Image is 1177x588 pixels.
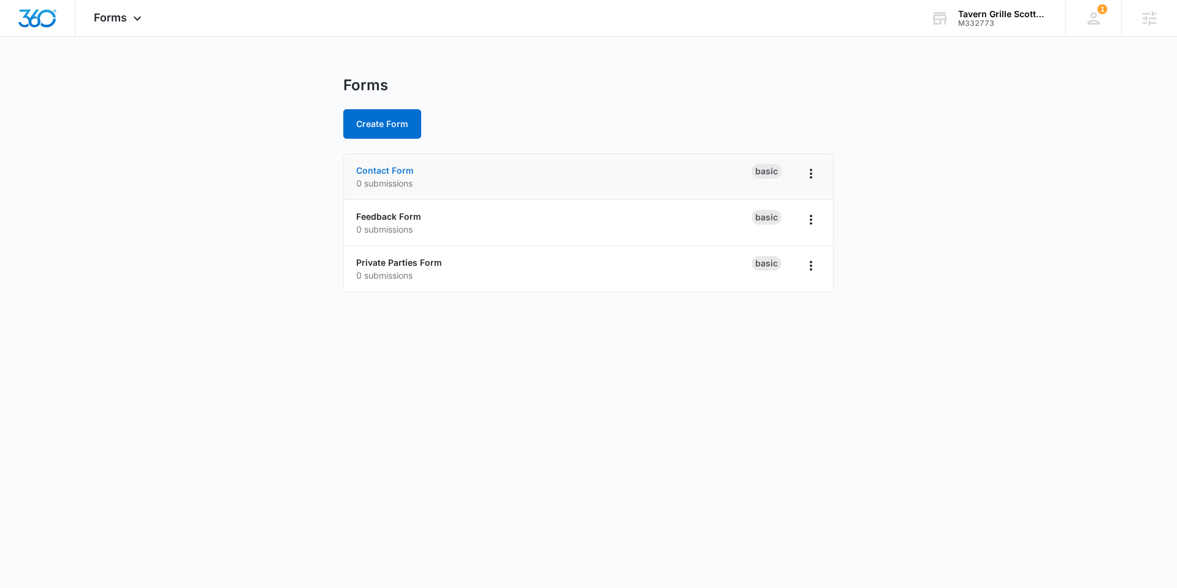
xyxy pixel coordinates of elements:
[1097,4,1107,14] div: notifications count
[356,257,442,268] a: Private Parties Form
[343,76,388,95] h1: Forms
[94,11,127,24] span: Forms
[752,256,782,271] div: Basic
[356,165,414,176] a: Contact Form
[752,164,782,179] div: Basic
[958,19,1048,28] div: account id
[356,177,752,190] p: 0 submissions
[801,164,821,184] button: Overflow Menu
[801,210,821,230] button: Overflow Menu
[343,109,421,139] button: Create Form
[356,223,752,236] p: 0 submissions
[801,256,821,276] button: Overflow Menu
[752,210,782,225] div: Basic
[958,9,1048,19] div: account name
[356,211,421,222] a: Feedback Form
[356,269,752,282] p: 0 submissions
[1097,4,1107,14] span: 1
